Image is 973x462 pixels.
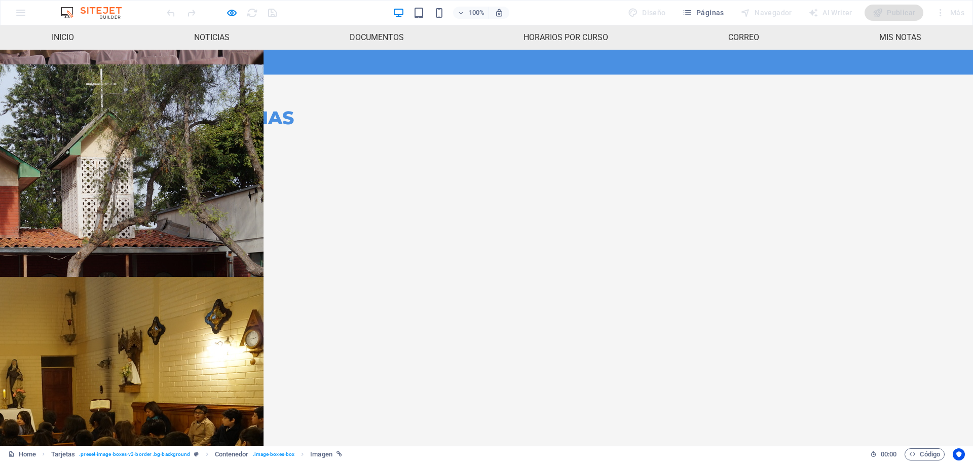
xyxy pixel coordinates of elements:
[678,5,728,21] button: Páginas
[624,5,670,21] div: Diseño (Ctrl+Alt+Y)
[888,450,889,458] span: :
[194,451,199,457] i: Este elemento es un preajuste personalizable
[953,448,965,460] button: Usercentrics
[909,448,940,460] span: Código
[870,448,897,460] h6: Tiempo de la sesión
[336,451,342,457] i: Este elemento está vinculado
[8,448,36,460] a: Haz clic para cancelar la selección y doble clic para abrir páginas
[79,448,190,460] span: . preset-image-boxes-v3-border .bg-background
[58,7,134,19] img: Editor Logo
[215,448,249,460] span: Haz clic para seleccionar y doble clic para editar
[310,448,332,460] span: Haz clic para seleccionar y doble clic para editar
[468,7,484,19] h6: 100%
[905,448,945,460] button: Código
[51,448,342,460] nav: breadcrumb
[253,448,295,460] span: . image-boxes-box
[881,448,896,460] span: 00 00
[682,8,724,18] span: Páginas
[51,448,76,460] span: Haz clic para seleccionar y doble clic para editar
[453,7,489,19] button: 100%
